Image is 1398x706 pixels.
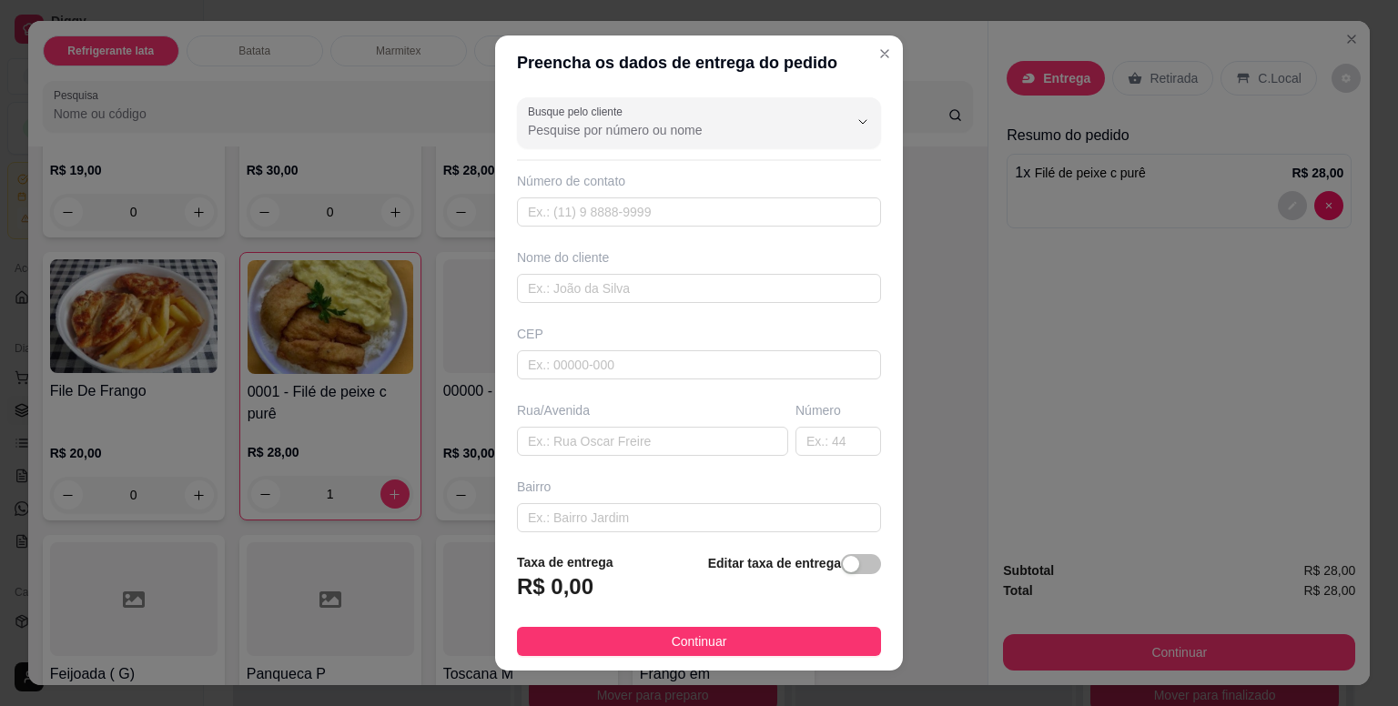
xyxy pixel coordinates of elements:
[870,39,899,68] button: Close
[672,631,727,651] span: Continuar
[517,350,881,379] input: Ex.: 00000-000
[517,197,881,227] input: Ex.: (11) 9 8888-9999
[528,104,629,119] label: Busque pelo cliente
[517,427,788,456] input: Ex.: Rua Oscar Freire
[708,556,841,570] strong: Editar taxa de entrega
[517,274,881,303] input: Ex.: João da Silva
[517,555,613,570] strong: Taxa de entrega
[517,401,788,419] div: Rua/Avenida
[795,427,881,456] input: Ex.: 44
[517,478,881,496] div: Bairro
[848,107,877,136] button: Show suggestions
[517,248,881,267] div: Nome do cliente
[517,503,881,532] input: Ex.: Bairro Jardim
[517,172,881,190] div: Número de contato
[517,572,593,601] h3: R$ 0,00
[495,35,903,90] header: Preencha os dados de entrega do pedido
[517,325,881,343] div: CEP
[795,401,881,419] div: Número
[517,627,881,656] button: Continuar
[528,121,819,139] input: Busque pelo cliente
